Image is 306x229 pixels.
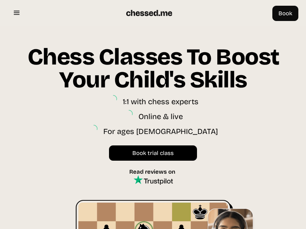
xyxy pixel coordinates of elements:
a: Book [272,6,298,21]
div: Online & live [138,108,183,123]
div: For ages [DEMOGRAPHIC_DATA] [103,123,218,138]
a: Book trial class [109,145,197,161]
div: Read reviews on [129,168,177,175]
div: menu [8,4,26,22]
div: 1:1 with chess experts [123,93,199,108]
a: Read reviews on [129,168,177,185]
h1: Chess Classes To Boost Your Child's Skills [27,45,279,93]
